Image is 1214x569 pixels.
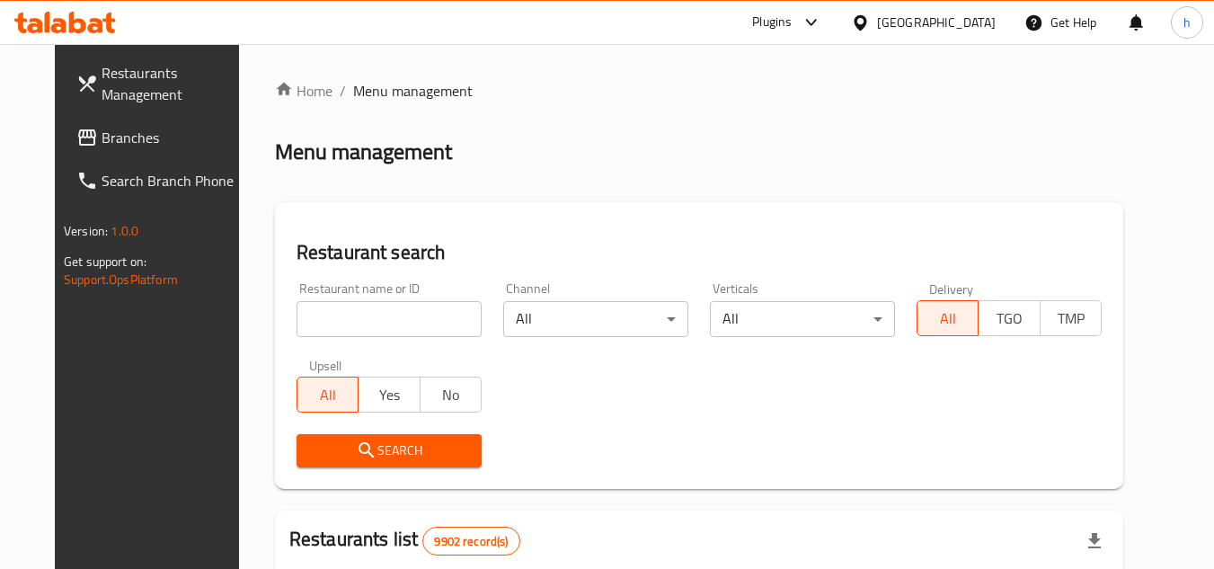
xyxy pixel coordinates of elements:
button: TGO [978,300,1040,336]
h2: Menu management [275,138,452,166]
span: TGO [986,306,1032,332]
nav: breadcrumb [275,80,1123,102]
span: TMP [1048,306,1094,332]
button: All [917,300,979,336]
span: Restaurants Management [102,62,244,105]
span: Search [311,440,467,462]
div: All [710,301,895,337]
span: h [1183,13,1191,32]
button: TMP [1040,300,1102,336]
h2: Restaurant search [297,239,1102,266]
span: All [925,306,971,332]
span: Yes [366,382,412,408]
a: Home [275,80,332,102]
span: All [305,382,351,408]
button: Yes [358,377,420,413]
button: No [420,377,482,413]
span: Menu management [353,80,473,102]
div: Total records count [422,527,519,556]
div: Plugins [752,12,792,33]
h2: Restaurants list [289,526,520,556]
span: Version: [64,219,108,243]
input: Search for restaurant name or ID.. [297,301,482,337]
li: / [340,80,346,102]
div: [GEOGRAPHIC_DATA] [877,13,996,32]
label: Delivery [929,282,974,295]
button: All [297,377,359,413]
a: Support.OpsPlatform [64,268,178,291]
span: Branches [102,127,244,148]
span: Get support on: [64,250,146,273]
span: No [428,382,474,408]
a: Search Branch Phone [62,159,258,202]
a: Branches [62,116,258,159]
button: Search [297,434,482,467]
div: Export file [1073,520,1116,563]
div: All [503,301,688,337]
a: Restaurants Management [62,51,258,116]
label: Upsell [309,359,342,371]
span: Search Branch Phone [102,170,244,191]
span: 9902 record(s) [423,533,518,550]
span: 1.0.0 [111,219,138,243]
